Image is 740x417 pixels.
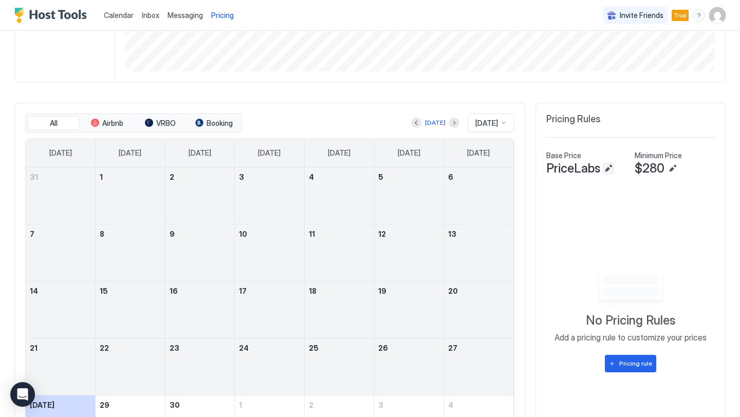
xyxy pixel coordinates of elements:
span: Messaging [168,11,203,20]
span: Invite Friends [620,11,663,20]
td: September 10, 2025 [235,224,305,281]
div: tab-group [25,113,242,133]
span: 3 [239,173,244,181]
a: September 27, 2025 [444,338,513,357]
span: 4 [309,173,314,181]
span: 23 [170,344,179,352]
span: No Pricing Rules [586,313,675,328]
span: 6 [448,173,453,181]
td: September 9, 2025 [165,224,235,281]
td: September 19, 2025 [374,281,444,338]
span: Airbnb [102,119,123,128]
span: 3 [378,401,383,409]
td: September 17, 2025 [235,281,305,338]
span: Calendar [104,11,134,20]
a: October 1, 2025 [235,395,304,414]
span: 14 [30,287,38,295]
a: September 30, 2025 [165,395,235,414]
td: September 14, 2025 [26,281,96,338]
a: Tuesday [178,139,221,167]
a: August 31, 2025 [26,167,95,186]
span: 20 [448,287,458,295]
div: User profile [709,7,726,24]
td: September 15, 2025 [96,281,165,338]
a: Calendar [104,10,134,21]
span: Minimum Price [635,151,682,160]
td: September 18, 2025 [304,281,374,338]
td: September 8, 2025 [96,224,165,281]
span: 24 [239,344,249,352]
a: September 24, 2025 [235,338,304,357]
a: September 3, 2025 [235,167,304,186]
span: [DATE] [475,119,498,128]
td: September 11, 2025 [304,224,374,281]
td: September 12, 2025 [374,224,444,281]
span: 9 [170,230,175,238]
a: Thursday [318,139,361,167]
a: October 2, 2025 [305,395,374,414]
td: September 6, 2025 [443,167,513,224]
span: [DATE] [328,148,350,158]
span: 31 [30,173,38,181]
span: Base Price [546,151,581,160]
td: September 16, 2025 [165,281,235,338]
span: All [50,119,58,128]
button: Previous month [411,118,421,128]
button: Pricing rule [605,355,656,372]
a: September 10, 2025 [235,224,304,243]
a: September 4, 2025 [305,167,374,186]
div: Pricing rule [619,359,652,368]
div: Open Intercom Messenger [10,382,35,407]
a: September 12, 2025 [374,224,443,243]
button: Airbnb [81,116,133,130]
a: September 11, 2025 [305,224,374,243]
a: Friday [387,139,431,167]
span: 25 [309,344,319,352]
span: 7 [30,230,34,238]
td: September 20, 2025 [443,281,513,338]
span: [DATE] [119,148,141,158]
td: September 3, 2025 [235,167,305,224]
button: Edit [667,162,679,175]
div: Empty image [586,269,675,309]
a: Sunday [39,139,82,167]
a: September 7, 2025 [26,224,95,243]
span: Inbox [142,11,159,20]
a: September 14, 2025 [26,281,95,300]
td: September 23, 2025 [165,338,235,395]
span: 17 [239,287,247,295]
span: 19 [378,287,386,295]
span: [DATE] [398,148,420,158]
a: September 2, 2025 [165,167,235,186]
span: 10 [239,230,247,238]
a: September 21, 2025 [26,338,95,357]
td: September 13, 2025 [443,224,513,281]
a: September 23, 2025 [165,338,235,357]
a: September 29, 2025 [96,395,165,414]
td: September 26, 2025 [374,338,444,395]
a: Monday [108,139,152,167]
a: Messaging [168,10,203,21]
button: Next month [449,118,459,128]
td: September 1, 2025 [96,167,165,224]
a: Inbox [142,10,159,21]
span: 29 [100,401,109,409]
span: 11 [309,230,315,238]
span: 16 [170,287,178,295]
a: September 22, 2025 [96,338,165,357]
span: [DATE] [467,148,490,158]
a: Wednesday [248,139,291,167]
td: September 5, 2025 [374,167,444,224]
span: [DATE] [30,401,54,409]
a: Saturday [457,139,500,167]
span: PriceLabs [546,161,600,176]
span: Pricing [211,11,234,20]
span: VRBO [156,119,176,128]
a: September 5, 2025 [374,167,443,186]
a: September 28, 2025 [26,395,95,414]
span: 15 [100,287,108,295]
span: Add a pricing rule to customize your prices [554,332,707,343]
td: September 25, 2025 [304,338,374,395]
span: 2 [170,173,174,181]
span: Pricing Rules [546,113,601,125]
